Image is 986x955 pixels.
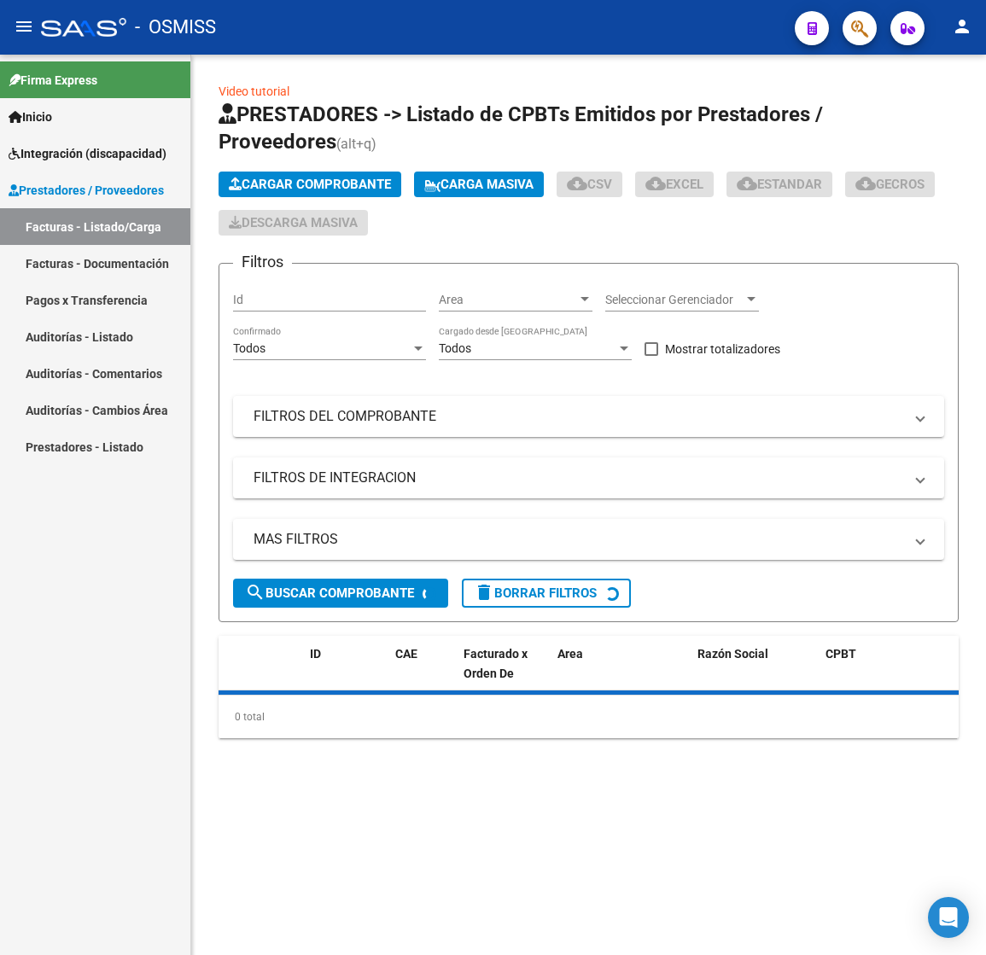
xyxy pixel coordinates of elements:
[567,173,587,194] mat-icon: cloud_download
[233,457,944,498] mat-expansion-panel-header: FILTROS DE INTEGRACION
[254,469,903,487] mat-panel-title: FILTROS DE INTEGRACION
[557,172,622,197] button: CSV
[233,519,944,560] mat-expansion-panel-header: MAS FILTROS
[462,579,631,608] button: Borrar Filtros
[9,108,52,126] span: Inicio
[855,177,925,192] span: Gecros
[635,172,714,197] button: EXCEL
[826,647,856,661] span: CPBT
[845,172,935,197] button: Gecros
[737,177,822,192] span: Estandar
[219,84,289,98] a: Video tutorial
[928,897,969,938] div: Open Intercom Messenger
[233,250,292,274] h3: Filtros
[303,636,388,711] datatable-header-cell: ID
[395,647,417,661] span: CAE
[229,177,391,192] span: Cargar Comprobante
[233,579,448,608] button: Buscar Comprobante
[219,172,401,197] button: Cargar Comprobante
[219,210,368,236] app-download-masive: Descarga masiva de comprobantes (adjuntos)
[474,585,597,601] span: Borrar Filtros
[605,293,744,307] span: Seleccionar Gerenciador
[474,582,494,603] mat-icon: delete
[726,172,832,197] button: Estandar
[245,582,265,603] mat-icon: search
[233,396,944,437] mat-expansion-panel-header: FILTROS DEL COMPROBANTE
[310,647,321,661] span: ID
[567,177,612,192] span: CSV
[551,636,666,711] datatable-header-cell: Area
[697,647,768,661] span: Razón Social
[645,177,703,192] span: EXCEL
[557,647,583,661] span: Area
[665,339,780,359] span: Mostrar totalizadores
[414,172,544,197] button: Carga Masiva
[439,293,577,307] span: Area
[9,71,97,90] span: Firma Express
[952,16,972,37] mat-icon: person
[229,215,358,230] span: Descarga Masiva
[9,181,164,200] span: Prestadores / Proveedores
[388,636,457,711] datatable-header-cell: CAE
[645,173,666,194] mat-icon: cloud_download
[691,636,819,711] datatable-header-cell: Razón Social
[424,177,534,192] span: Carga Masiva
[737,173,757,194] mat-icon: cloud_download
[219,210,368,236] button: Descarga Masiva
[254,407,903,426] mat-panel-title: FILTROS DEL COMPROBANTE
[233,341,265,355] span: Todos
[439,341,471,355] span: Todos
[245,585,414,601] span: Buscar Comprobante
[219,102,823,154] span: PRESTADORES -> Listado de CPBTs Emitidos por Prestadores / Proveedores
[464,647,528,680] span: Facturado x Orden De
[9,144,166,163] span: Integración (discapacidad)
[219,696,959,738] div: 0 total
[135,9,216,46] span: - OSMISS
[254,530,903,549] mat-panel-title: MAS FILTROS
[855,173,876,194] mat-icon: cloud_download
[14,16,34,37] mat-icon: menu
[457,636,551,711] datatable-header-cell: Facturado x Orden De
[336,136,376,152] span: (alt+q)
